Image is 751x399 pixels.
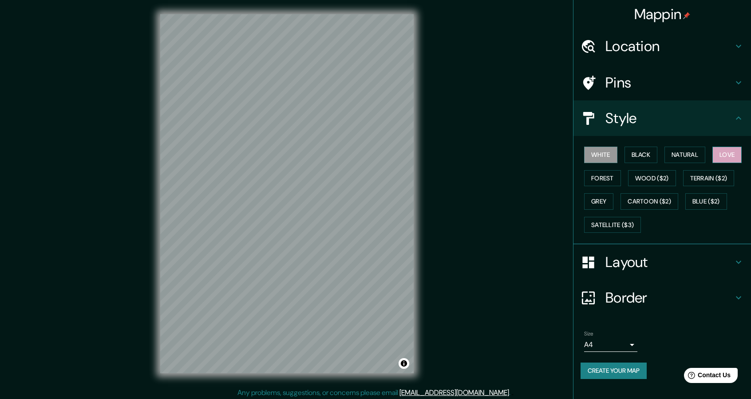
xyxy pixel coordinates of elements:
h4: Border [605,289,733,307]
p: Any problems, suggestions, or concerns please email . [237,387,510,398]
button: Terrain ($2) [683,170,735,187]
div: A4 [584,338,637,352]
a: [EMAIL_ADDRESS][DOMAIN_NAME] [399,388,509,397]
div: . [510,387,512,398]
h4: Location [605,37,733,55]
button: Forest [584,170,621,187]
h4: Layout [605,253,733,271]
div: . [512,387,514,398]
button: Natural [664,147,705,163]
h4: Mappin [634,5,691,23]
button: Toggle attribution [399,358,409,369]
button: Create your map [581,363,647,379]
div: Location [573,28,751,64]
div: Border [573,280,751,315]
div: Layout [573,244,751,280]
div: Pins [573,65,751,100]
button: Blue ($2) [685,193,727,210]
button: Grey [584,193,613,210]
h4: Pins [605,74,733,92]
div: Style [573,100,751,136]
label: Size [584,330,593,338]
button: Cartoon ($2) [621,193,678,210]
button: Satellite ($3) [584,217,641,233]
h4: Style [605,109,733,127]
button: Wood ($2) [628,170,676,187]
button: Love [712,147,742,163]
canvas: Map [160,14,414,373]
img: pin-icon.png [683,12,690,19]
iframe: Help widget launcher [672,364,741,389]
button: White [584,147,617,163]
button: Black [625,147,658,163]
